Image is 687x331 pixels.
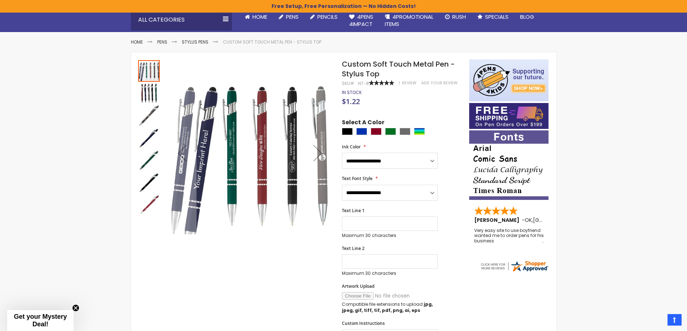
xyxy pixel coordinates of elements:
[342,89,362,95] span: In stock
[138,82,160,104] img: Custom Soft Touch Metal Pen - Stylus Top
[182,39,208,45] a: Stylus Pens
[138,172,160,193] img: Custom Soft Touch Metal Pen - Stylus Top
[342,80,355,86] strong: SKU
[439,9,472,25] a: Rush
[303,59,332,246] div: Next
[168,59,197,246] div: Previous
[385,13,433,28] span: 4PROMOTIONAL ITEMS
[342,118,384,128] span: Select A Color
[138,59,160,82] div: Custom Soft Touch Metal Pen - Stylus Top
[342,233,438,238] p: Maximum 30 characters
[472,9,514,25] a: Specials
[342,175,373,182] span: Text Font Style
[379,9,439,32] a: 4PROMOTIONALITEMS
[402,80,417,86] span: Review
[399,80,418,86] a: 1 Review
[421,80,458,86] a: Add Your Review
[138,127,160,149] img: Custom Soft Touch Metal Pen - Stylus Top
[223,39,321,45] li: Custom Soft Touch Metal Pen - Stylus Top
[342,283,374,289] span: Artwork Upload
[414,128,425,135] div: Assorted
[342,90,362,95] div: Availability
[286,13,299,21] span: Pens
[342,270,438,276] p: Maximum 30 characters
[72,304,79,312] button: Close teaser
[273,9,304,25] a: Pens
[385,128,396,135] div: Green
[138,149,160,171] div: Custom Soft Touch Metal Pen - Stylus Top
[138,126,160,149] div: Custom Soft Touch Metal Pen - Stylus Top
[474,228,544,243] div: Very easy site to use boyfriend wanted me to order pens for his business
[131,39,143,45] a: Home
[168,70,333,234] img: Custom Soft Touch Metal Pen - Stylus Top
[138,194,160,216] img: Custom Soft Touch Metal Pen - Stylus Top
[480,260,549,273] img: 4pens.com widget logo
[474,216,522,224] span: [PERSON_NAME]
[342,59,455,79] span: Custom Soft Touch Metal Pen - Stylus Top
[138,82,160,104] div: Custom Soft Touch Metal Pen - Stylus Top
[371,128,382,135] div: Burgundy
[7,310,74,331] div: Get your Mystery Deal!Close teaser
[469,103,549,129] img: Free shipping on orders over $199
[369,80,394,85] div: 100%
[525,216,532,224] span: OK
[252,13,267,21] span: Home
[520,13,534,21] span: Blog
[358,81,369,86] div: NT-8
[239,9,273,25] a: Home
[342,144,361,150] span: Ink Color
[138,104,160,126] div: Custom Soft Touch Metal Pen - Stylus Top
[485,13,508,21] span: Specials
[342,207,365,214] span: Text Line 1
[514,9,540,25] a: Blog
[14,313,67,328] span: Get your Mystery Deal!
[452,13,466,21] span: Rush
[342,128,353,135] div: Black
[138,105,160,126] img: Custom Soft Touch Metal Pen - Stylus Top
[343,9,379,32] a: 4Pens4impact
[317,13,338,21] span: Pencils
[342,245,365,251] span: Text Line 2
[356,128,367,135] div: Blue
[349,13,373,28] span: 4Pens 4impact
[138,149,160,171] img: Custom Soft Touch Metal Pen - Stylus Top
[342,320,385,326] span: Custom Instructions
[157,39,167,45] a: Pens
[522,216,586,224] span: - ,
[469,130,549,200] img: font-personalization-examples
[533,216,586,224] span: [GEOGRAPHIC_DATA]
[400,128,410,135] div: Grey
[627,312,687,331] iframe: Google Customer Reviews
[469,59,549,101] img: 4pens 4 kids
[304,9,343,25] a: Pencils
[480,268,549,274] a: 4pens.com certificate URL
[131,9,232,31] div: All Categories
[399,80,400,86] span: 1
[342,97,360,106] span: $1.22
[342,301,433,313] strong: jpg, jpeg, gif, tiff, tif, pdf, png, ai, eps
[342,301,438,313] p: Compatible file extensions to upload:
[138,171,160,193] div: Custom Soft Touch Metal Pen - Stylus Top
